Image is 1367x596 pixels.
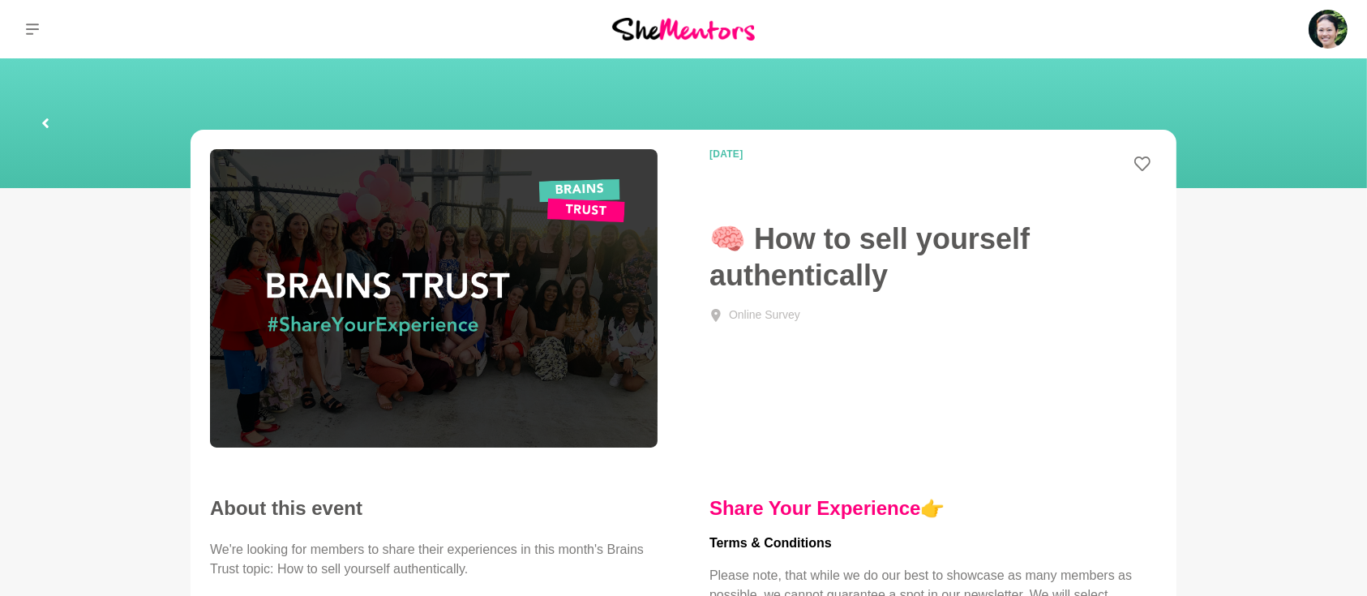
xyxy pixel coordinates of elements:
[210,149,658,448] img: Brains Trust - She Mentors - Share Your Experience
[709,496,1157,521] h4: 👉
[709,221,1157,294] h1: 🧠 How to sell yourself authentically
[709,149,907,159] time: [DATE]
[709,536,832,550] strong: Terms & Conditions
[729,307,800,324] div: Online Survey
[210,540,658,579] p: We're looking for members to share their experiences in this month's Brains Trust topic: How to s...
[210,496,658,521] h2: About this event
[612,18,755,40] img: She Mentors Logo
[709,497,921,519] a: Share Your Experience
[1309,10,1348,49] img: Roselynn Unson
